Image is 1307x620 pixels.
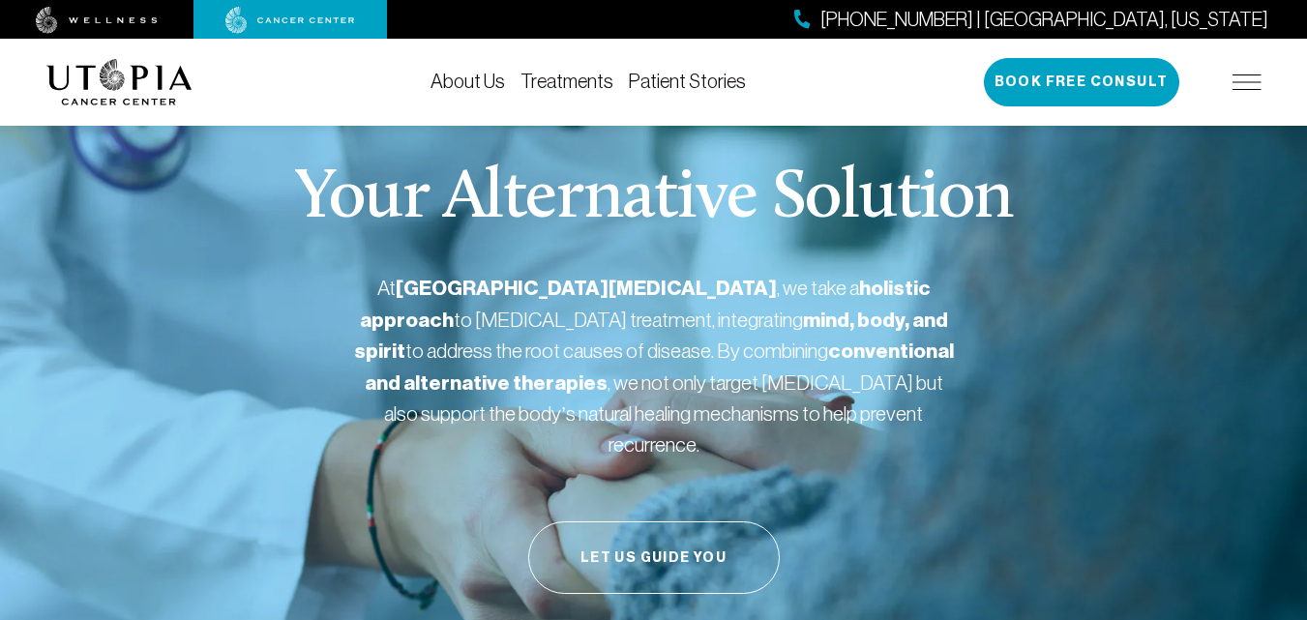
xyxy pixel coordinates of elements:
img: icon-hamburger [1233,74,1262,90]
strong: holistic approach [360,276,931,333]
a: Treatments [520,71,613,92]
p: At , we take a to [MEDICAL_DATA] treatment, integrating to address the root causes of disease. By... [354,273,954,459]
img: wellness [36,7,158,34]
a: About Us [431,71,505,92]
a: Patient Stories [629,71,746,92]
p: Your Alternative Solution [294,164,1013,234]
img: logo [46,59,193,105]
strong: [GEOGRAPHIC_DATA][MEDICAL_DATA] [396,276,777,301]
img: cancer center [225,7,355,34]
button: Book Free Consult [984,58,1179,106]
strong: conventional and alternative therapies [365,339,954,396]
span: [PHONE_NUMBER] | [GEOGRAPHIC_DATA], [US_STATE] [820,6,1268,34]
a: [PHONE_NUMBER] | [GEOGRAPHIC_DATA], [US_STATE] [794,6,1268,34]
button: Let Us Guide You [528,521,780,594]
